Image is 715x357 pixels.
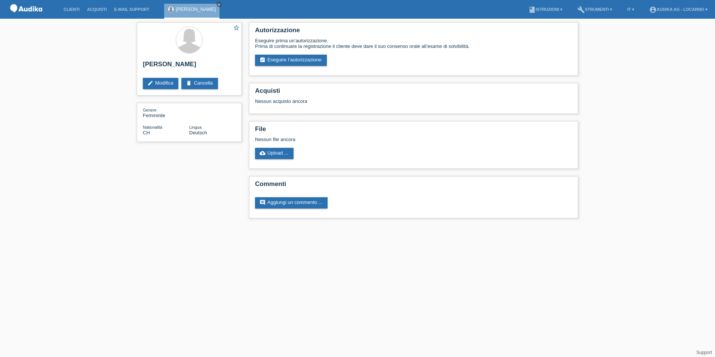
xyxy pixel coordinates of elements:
[255,27,572,38] h2: Autorizzazione
[255,98,572,110] div: Nessun acquisto ancora
[260,57,266,63] i: assignment_turned_in
[143,125,162,129] span: Nationalità
[528,6,536,13] i: book
[255,197,328,208] a: commentAggiungi un commento ...
[143,78,178,89] a: editModifica
[525,7,566,12] a: bookIstruzioni ▾
[574,7,616,12] a: buildStrumenti ▾
[577,6,585,13] i: build
[645,7,711,12] a: account_circleAudika AG - Locarno ▾
[83,7,111,12] a: Acquisti
[60,7,83,12] a: Clienti
[233,24,240,32] a: star_border
[255,55,327,66] a: assignment_turned_inEseguire l’autorizzazione
[233,24,240,31] i: star_border
[143,61,236,72] h2: [PERSON_NAME]
[255,148,294,159] a: cloud_uploadUpload ...
[189,125,202,129] span: Lingua
[217,2,222,7] a: close
[255,87,572,98] h2: Acquisti
[623,7,638,12] a: IT ▾
[110,7,153,12] a: E-mail Support
[649,6,657,13] i: account_circle
[143,107,189,118] div: Femminile
[147,80,153,86] i: edit
[260,199,266,205] i: comment
[189,130,207,135] span: Deutsch
[255,125,572,137] h2: File
[255,38,572,49] div: Eseguire prima un’autorizzazione. Prima di continuare la registrazione il cliente deve dare il su...
[696,350,712,355] a: Support
[255,137,484,142] div: Nessun file ancora
[217,3,221,6] i: close
[176,6,216,12] a: [PERSON_NAME]
[255,180,572,192] h2: Commenti
[181,78,218,89] a: deleteCancella
[143,130,150,135] span: Svizzera
[260,150,266,156] i: cloud_upload
[7,15,45,20] a: POS — MF Group
[186,80,192,86] i: delete
[143,108,157,112] span: Genere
